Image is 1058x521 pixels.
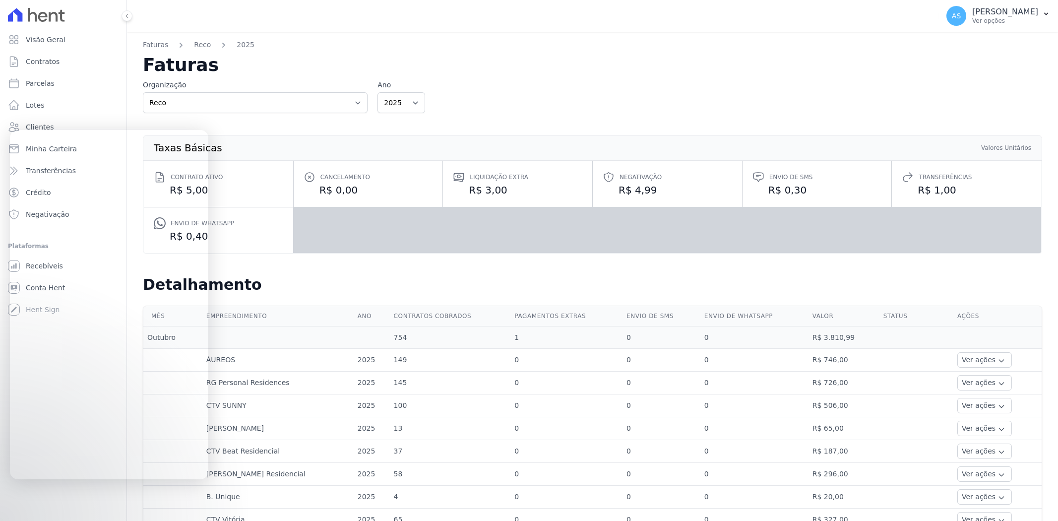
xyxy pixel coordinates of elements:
[972,7,1038,17] p: [PERSON_NAME]
[809,417,879,440] td: R$ 65,00
[4,73,123,93] a: Parcelas
[4,52,123,71] a: Contratos
[957,375,1012,391] button: Ver ações
[26,57,60,66] span: Contratos
[26,35,65,45] span: Visão Geral
[938,2,1058,30] button: AS [PERSON_NAME] Ver opções
[510,417,622,440] td: 0
[354,372,390,394] td: 2025
[700,349,809,372] td: 0
[10,130,208,479] iframe: Intercom live chat
[981,143,1032,152] th: Valores Unitários
[354,394,390,417] td: 2025
[957,421,1012,436] button: Ver ações
[390,372,511,394] td: 145
[26,78,55,88] span: Parcelas
[154,183,283,197] dd: R$ 5,00
[510,326,622,349] td: 1
[354,349,390,372] td: 2025
[143,40,1042,56] nav: Breadcrumb
[972,17,1038,25] p: Ver opções
[143,56,1042,74] h2: Faturas
[202,372,354,394] td: RG Personal Residences
[10,487,34,511] iframe: Intercom live chat
[320,172,370,182] span: Cancelamento
[354,306,390,326] th: Ano
[952,12,961,19] span: AS
[194,40,211,50] a: Reco
[620,172,662,182] span: Negativação
[143,80,368,90] label: Organização
[202,394,354,417] td: CTV SUNNY
[510,349,622,372] td: 0
[622,349,700,372] td: 0
[700,417,809,440] td: 0
[809,349,879,372] td: R$ 746,00
[700,440,809,463] td: 0
[809,440,879,463] td: R$ 187,00
[953,306,1042,326] th: Ações
[622,326,700,349] td: 0
[622,486,700,509] td: 0
[143,276,1042,294] h2: Detalhamento
[622,463,700,486] td: 0
[510,394,622,417] td: 0
[510,306,622,326] th: Pagamentos extras
[4,95,123,115] a: Lotes
[622,417,700,440] td: 0
[26,122,54,132] span: Clientes
[377,80,425,90] label: Ano
[202,463,354,486] td: [PERSON_NAME] Residencial
[622,394,700,417] td: 0
[700,326,809,349] td: 0
[202,306,354,326] th: Empreendimento
[470,172,528,182] span: Liquidação extra
[354,463,390,486] td: 2025
[202,417,354,440] td: [PERSON_NAME]
[752,183,882,197] dd: R$ 0,30
[809,372,879,394] td: R$ 726,00
[510,372,622,394] td: 0
[809,394,879,417] td: R$ 506,00
[510,486,622,509] td: 0
[957,489,1012,505] button: Ver ações
[622,372,700,394] td: 0
[919,172,972,182] span: Transferências
[390,326,511,349] td: 754
[4,256,123,276] a: Recebíveis
[4,30,123,50] a: Visão Geral
[809,486,879,509] td: R$ 20,00
[700,463,809,486] td: 0
[622,440,700,463] td: 0
[453,183,582,197] dd: R$ 3,00
[390,349,511,372] td: 149
[957,444,1012,459] button: Ver ações
[902,183,1031,197] dd: R$ 1,00
[700,394,809,417] td: 0
[4,139,123,159] a: Minha Carteira
[957,466,1012,482] button: Ver ações
[510,463,622,486] td: 0
[809,306,879,326] th: Valor
[603,183,732,197] dd: R$ 4,99
[202,440,354,463] td: CTV Beat Residencial
[4,183,123,202] a: Crédito
[390,394,511,417] td: 100
[700,486,809,509] td: 0
[143,40,168,50] a: Faturas
[510,440,622,463] td: 0
[26,100,45,110] span: Lotes
[390,440,511,463] td: 37
[700,306,809,326] th: Envio de Whatsapp
[202,349,354,372] td: ÁUREOS
[8,240,119,252] div: Plataformas
[622,306,700,326] th: Envio de SMS
[769,172,813,182] span: Envio de SMS
[4,204,123,224] a: Negativação
[957,398,1012,413] button: Ver ações
[304,183,433,197] dd: R$ 0,00
[154,229,283,243] dd: R$ 0,40
[957,352,1012,368] button: Ver ações
[4,117,123,137] a: Clientes
[4,278,123,298] a: Conta Hent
